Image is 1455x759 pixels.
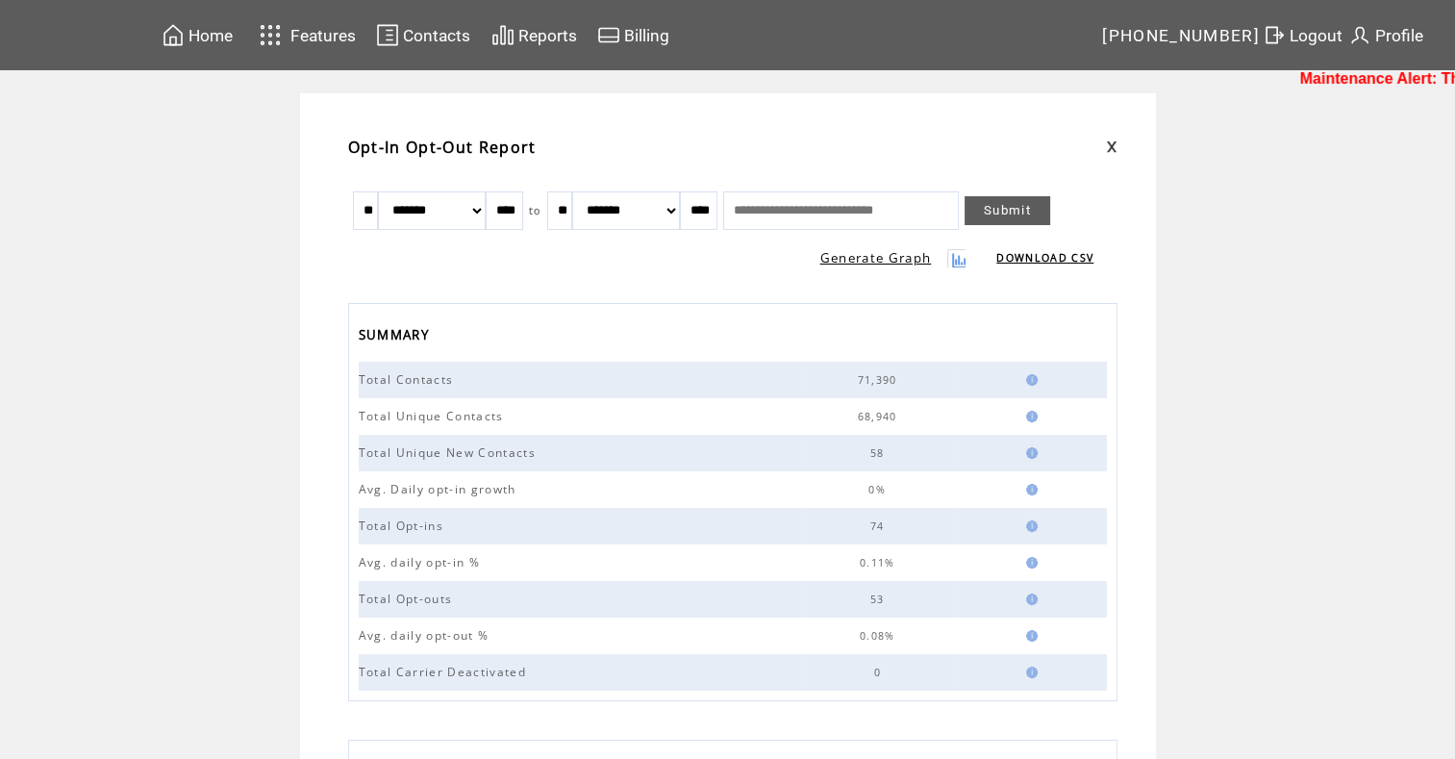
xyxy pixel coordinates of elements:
a: Home [159,20,236,50]
img: creidtcard.svg [597,23,620,47]
img: chart.svg [491,23,514,47]
span: SUMMARY [359,321,434,353]
a: Generate Graph [820,249,932,266]
a: Logout [1260,20,1345,50]
img: exit.svg [1263,23,1286,47]
span: Total Contacts [359,371,459,388]
img: home.svg [162,23,185,47]
img: help.gif [1020,411,1038,422]
a: Contacts [373,20,473,50]
span: Contacts [403,26,470,45]
span: 53 [870,593,890,606]
span: 58 [870,446,890,460]
img: contacts.svg [376,23,399,47]
span: Total Opt-outs [359,591,458,607]
span: Logout [1290,26,1342,45]
img: help.gif [1020,520,1038,532]
span: 0.11% [860,556,900,569]
span: Home [188,26,233,45]
a: Reports [489,20,580,50]
a: Profile [1345,20,1426,50]
span: 0% [868,483,891,496]
a: Submit [965,196,1050,225]
img: help.gif [1020,557,1038,569]
a: Features [251,16,360,54]
a: DOWNLOAD CSV [996,251,1093,265]
a: Billing [594,20,672,50]
span: Features [290,26,356,45]
img: help.gif [1020,374,1038,386]
span: 0.08% [860,629,900,643]
span: 0 [873,666,885,679]
span: [PHONE_NUMBER] [1102,26,1260,45]
span: 68,940 [858,410,902,423]
span: Avg. daily opt-in % [359,554,485,570]
img: help.gif [1020,667,1038,678]
span: Total Unique New Contacts [359,444,540,461]
span: Total Carrier Deactivated [359,664,531,680]
span: 74 [870,519,890,533]
span: to [529,204,541,217]
img: help.gif [1020,484,1038,495]
img: help.gif [1020,447,1038,459]
img: help.gif [1020,630,1038,642]
span: Reports [518,26,577,45]
span: Avg. Daily opt-in growth [359,481,521,497]
img: features.svg [254,19,288,51]
span: Opt-In Opt-Out Report [348,137,537,158]
span: Billing [624,26,669,45]
span: 71,390 [858,373,902,387]
span: Total Unique Contacts [359,408,509,424]
span: Avg. daily opt-out % [359,627,494,644]
span: Total Opt-ins [359,518,448,534]
img: profile.svg [1348,23,1371,47]
img: help.gif [1020,594,1038,605]
span: Profile [1375,26,1423,45]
